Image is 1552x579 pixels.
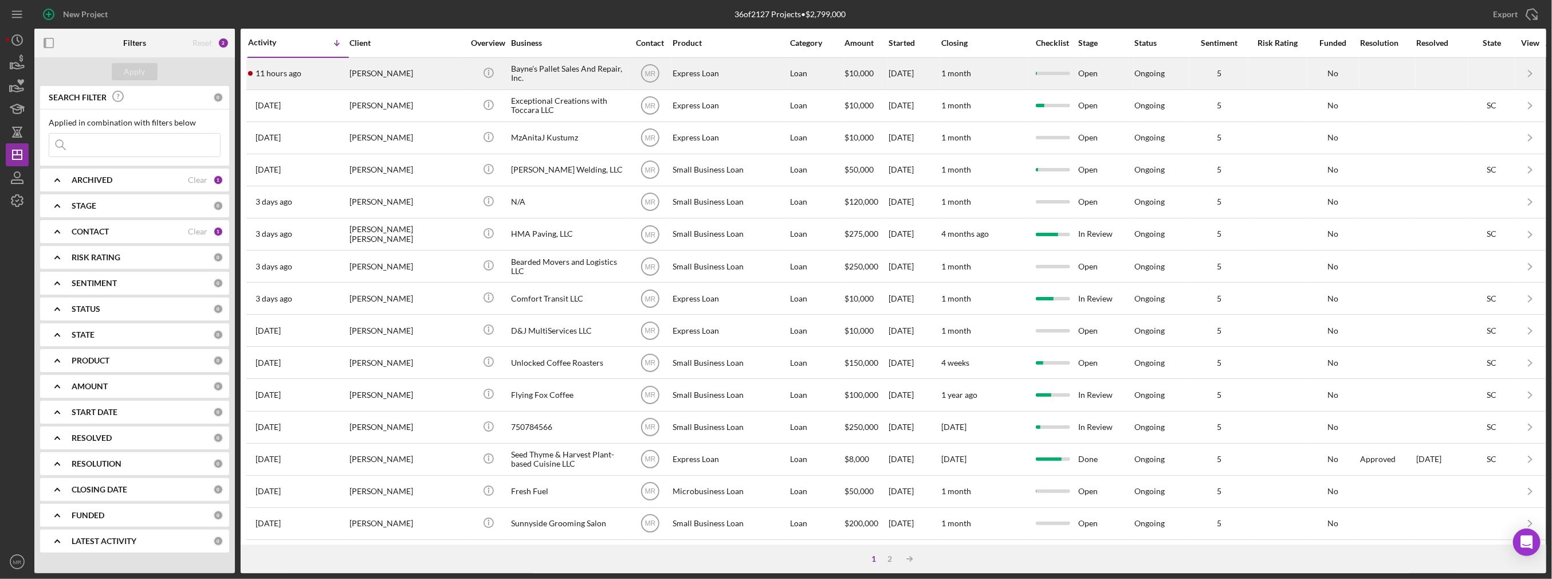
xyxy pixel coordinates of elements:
div: No [1307,262,1359,271]
div: $10,000 [844,315,887,346]
div: Sunnyside Grooming Salon [511,508,626,539]
div: [PERSON_NAME] [349,412,464,443]
div: Small Business Loan [673,155,787,185]
time: 1 month [941,132,971,142]
div: Small Business Loan [673,187,787,217]
div: Express Loan [673,444,787,475]
div: 5 [1190,487,1248,496]
time: 2025-08-18 23:47 [256,455,281,464]
text: MR [645,456,655,464]
div: $275,000 [844,219,887,249]
b: SENTIMENT [72,279,117,288]
div: Ongoing [1134,101,1165,110]
div: Loan [790,251,843,281]
time: [DATE] [941,454,966,464]
text: MR [645,102,655,110]
div: SC [1469,326,1515,335]
b: START DATE [72,408,117,417]
div: Risk Rating [1249,38,1306,48]
b: AMOUNT [72,382,108,391]
text: MR [645,166,655,174]
div: Checklist [1028,38,1077,48]
div: 5 [1190,165,1248,174]
div: [DATE] [889,155,940,185]
div: Loan [790,58,843,89]
text: MR [645,392,655,400]
div: Open [1078,187,1133,217]
div: Ongoing [1134,294,1165,303]
div: Open [1078,347,1133,378]
div: 0 [213,510,223,521]
div: 5 [1190,197,1248,206]
div: View [1516,38,1545,48]
time: 2025-08-28 02:20 [256,69,301,78]
div: $50,000 [844,155,887,185]
time: 1 year ago [941,390,977,400]
b: RESOLVED [72,433,112,443]
div: Clear [188,175,207,185]
div: No [1307,133,1359,142]
div: Small Business Loan [673,412,787,443]
div: SC [1469,455,1515,464]
div: In Review [1078,283,1133,314]
b: STATE [72,330,95,339]
div: [DATE] [889,444,940,475]
div: Loan [790,444,843,475]
div: Loan [790,508,843,539]
div: [PERSON_NAME] [349,380,464,410]
div: [PERSON_NAME] [349,508,464,539]
div: Ongoing [1134,69,1165,78]
div: $250,000 [844,412,887,443]
div: Loan [790,283,843,314]
div: 1 [213,175,223,185]
div: Small Business Loan [673,380,787,410]
time: 1 month [941,326,971,335]
div: Apply [124,63,146,80]
div: [PERSON_NAME] [349,347,464,378]
div: Client [349,38,464,48]
div: [PERSON_NAME] [349,251,464,281]
time: 1 month [941,486,971,496]
div: Microbusiness Loan [673,541,787,571]
div: [DATE] [1416,444,1468,475]
text: MR [645,520,655,528]
div: Express Loan [673,315,787,346]
div: $10,000 [844,123,887,153]
div: Bearded Movers and Logistics LLC [511,251,626,281]
text: MR [645,359,655,367]
div: Applied in combination with filters below [49,118,221,127]
div: $200,000 [844,508,887,539]
div: Express Loan [673,123,787,153]
div: Comfort Transit LLC [511,283,626,314]
time: 2025-08-21 02:18 [256,358,281,367]
div: HMA Paving, LLC [511,219,626,249]
time: 1 month [941,294,971,303]
text: MR [645,263,655,271]
b: LATEST ACTIVITY [72,537,136,546]
text: MR [645,488,655,496]
div: [DATE] [889,58,940,89]
time: 2025-08-27 10:56 [256,101,281,110]
div: Loan [790,123,843,153]
div: SC [1469,165,1515,174]
text: MR [645,424,655,432]
div: 0 [213,252,223,263]
text: MR [645,327,655,335]
div: MzAnitaJ Kustumz [511,123,626,153]
div: Express Loan [673,58,787,89]
div: [DATE] [889,412,940,443]
div: [PERSON_NAME] [349,444,464,475]
text: MR [13,559,22,565]
div: $50,000 [844,476,887,507]
div: Open [1078,91,1133,121]
div: 0 [213,201,223,211]
div: Open [1078,58,1133,89]
div: Skin & Beauty Aesthetics LLC [511,541,626,571]
div: [DATE] [889,315,940,346]
div: Ongoing [1134,262,1165,271]
div: [PERSON_NAME] [349,541,464,571]
div: Fresh Fuel [511,476,626,507]
div: 0 [213,92,223,103]
div: Ongoing [1134,197,1165,206]
text: MR [645,134,655,142]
